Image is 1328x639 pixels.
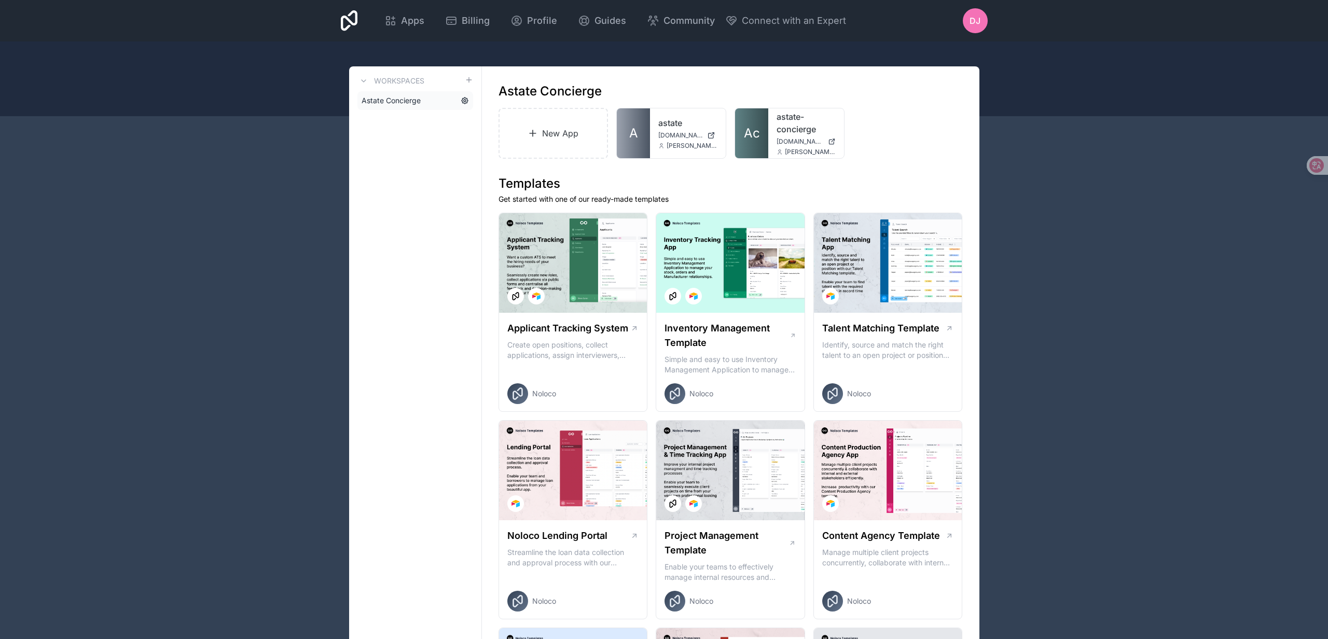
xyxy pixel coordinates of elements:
p: Enable your teams to effectively manage internal resources and execute client projects on time. [665,562,796,582]
a: Astate Concierge [357,91,473,110]
span: DJ [970,15,980,27]
p: Simple and easy to use Inventory Management Application to manage your stock, orders and Manufact... [665,354,796,375]
h1: Noloco Lending Portal [507,529,607,543]
h1: Inventory Management Template [665,321,789,350]
img: Airtable Logo [511,499,520,508]
span: Noloco [847,388,871,399]
span: Connect with an Expert [742,13,846,28]
p: Create open positions, collect applications, assign interviewers, centralise candidate feedback a... [507,340,639,360]
p: Identify, source and match the right talent to an open project or position with our Talent Matchi... [822,340,954,360]
span: A [629,125,638,142]
a: Workspaces [357,75,424,87]
h3: Workspaces [374,76,424,86]
span: Noloco [532,596,556,606]
a: A [617,108,650,158]
p: Manage multiple client projects concurrently, collaborate with internal and external stakeholders... [822,547,954,568]
h1: Astate Concierge [499,83,602,100]
a: Billing [437,9,498,32]
h1: Content Agency Template [822,529,940,543]
span: [DOMAIN_NAME] [658,131,703,140]
img: Airtable Logo [826,292,835,300]
a: [DOMAIN_NAME] [658,131,717,140]
span: Apps [401,13,424,28]
span: [PERSON_NAME][EMAIL_ADDRESS][DOMAIN_NAME] [667,142,717,150]
span: Noloco [689,388,713,399]
a: Apps [376,9,433,32]
a: Profile [502,9,565,32]
h1: Project Management Template [665,529,789,558]
button: Connect with an Expert [725,13,846,28]
img: Airtable Logo [826,499,835,508]
h1: Templates [499,175,963,192]
span: Community [663,13,715,28]
span: Astate Concierge [362,95,421,106]
a: astate-concierge [777,110,836,135]
a: astate [658,117,717,129]
span: Noloco [847,596,871,606]
span: Billing [462,13,490,28]
span: Ac [744,125,760,142]
img: Airtable Logo [532,292,541,300]
a: Guides [570,9,634,32]
a: New App [499,108,608,159]
p: Streamline the loan data collection and approval process with our Lending Portal template. [507,547,639,568]
a: [DOMAIN_NAME] [777,137,836,146]
span: Noloco [532,388,556,399]
span: Guides [594,13,626,28]
h1: Talent Matching Template [822,321,939,336]
span: [DOMAIN_NAME] [777,137,824,146]
a: Ac [735,108,768,158]
a: Community [639,9,723,32]
img: Airtable Logo [689,499,698,508]
p: Get started with one of our ready-made templates [499,194,963,204]
span: Profile [527,13,557,28]
h1: Applicant Tracking System [507,321,628,336]
span: Noloco [689,596,713,606]
img: Airtable Logo [689,292,698,300]
span: [PERSON_NAME][EMAIL_ADDRESS][DOMAIN_NAME] [785,148,836,156]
